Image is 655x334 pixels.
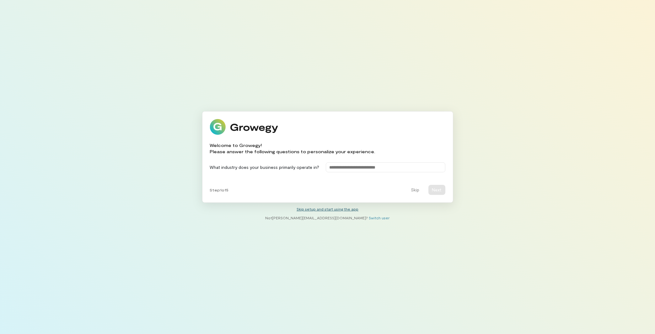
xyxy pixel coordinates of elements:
[297,207,358,211] a: Skip setup and start using the app
[369,216,390,220] a: Switch user
[210,119,278,135] img: Growegy logo
[210,164,319,170] label: What industry does your business primarily operate in?
[266,216,368,220] span: Not [PERSON_NAME][EMAIL_ADDRESS][DOMAIN_NAME] ?
[428,185,445,195] button: Next
[407,185,423,195] button: Skip
[210,142,375,155] div: Welcome to Growegy! Please answer the following questions to personalize your experience.
[210,187,229,192] span: Step 1 of 5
